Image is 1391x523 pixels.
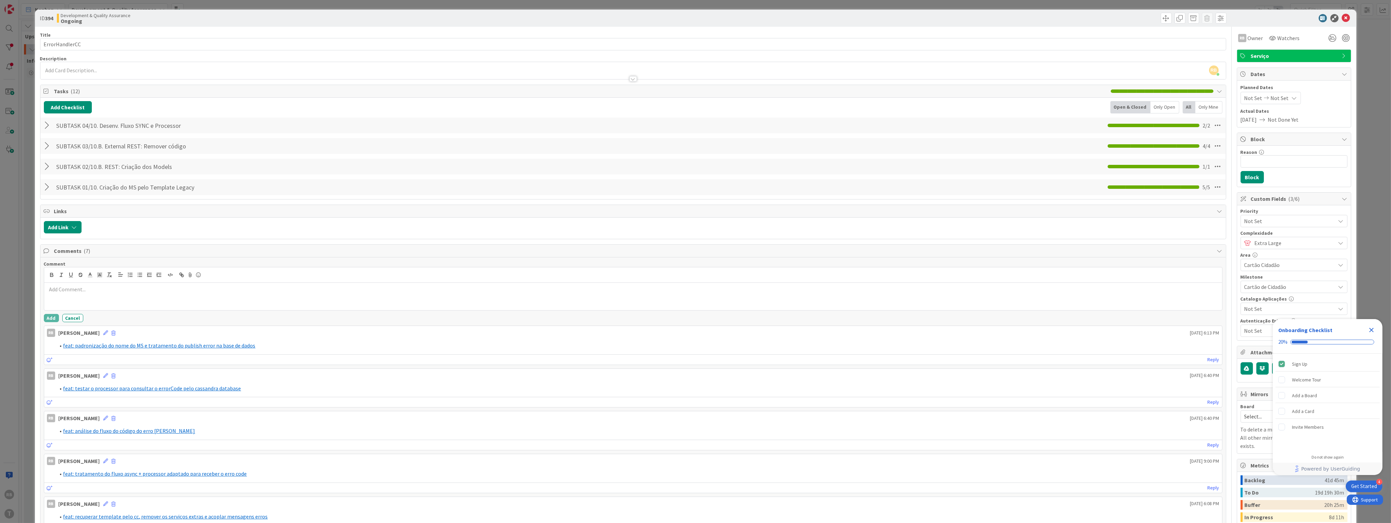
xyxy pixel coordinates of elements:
a: Reply [1208,398,1219,406]
a: feat: testar o processor para consultar o errorCode pelo cassandra database [63,385,241,392]
a: feat: padronização do nome do MS e tratamento do publish error na base de dados [63,342,256,349]
div: Checklist items [1273,354,1382,450]
span: Tasks [54,87,1107,95]
div: In Progress [1245,512,1329,522]
span: Board [1241,404,1255,409]
div: Welcome Tour [1292,376,1321,384]
div: Priority [1241,209,1347,214]
span: 1 / 1 [1203,162,1210,171]
div: Sign Up is complete. [1276,356,1380,372]
b: Ongoing [61,18,131,24]
span: Select... [1244,412,1332,421]
div: Complexidade [1241,231,1347,235]
span: Owner [1248,34,1263,42]
div: 41d 45m [1325,475,1344,485]
button: Add [44,314,59,322]
div: Add a Board [1292,391,1317,400]
label: Reason [1241,149,1257,155]
span: Metrics [1251,461,1339,470]
div: [PERSON_NAME] [59,329,100,337]
input: Add Checklist... [54,181,208,193]
div: 20% [1278,339,1288,345]
div: Close Checklist [1366,325,1377,336]
span: ( 3/6 ) [1289,195,1300,202]
span: 5 / 5 [1203,183,1210,191]
div: Only Open [1150,101,1179,113]
span: [DATE] 6:40 PM [1190,372,1219,379]
span: Watchers [1278,34,1300,42]
div: [PERSON_NAME] [59,372,100,380]
span: Development & Quality Assurance [61,13,131,18]
input: type card name here... [40,38,1226,50]
span: Mirrors [1251,390,1339,398]
span: Planned Dates [1241,84,1347,91]
div: [PERSON_NAME] [59,414,100,422]
div: RB [47,457,55,465]
span: Dates [1251,70,1339,78]
div: Onboarding Checklist [1278,326,1332,334]
div: Autenticação Externa [1241,318,1347,323]
a: Reply [1208,484,1219,492]
span: Not Done Yet [1268,115,1299,124]
a: feat: recuperar template pelo cc, remover os serviços extras e acoplar mensagens erros [63,513,268,520]
div: 20h 25m [1325,500,1344,510]
div: Only Mine [1195,101,1222,113]
input: Add Checklist... [54,140,208,152]
span: Links [54,207,1214,215]
div: Add a Card is incomplete. [1276,404,1380,419]
span: 2 / 2 [1203,121,1210,130]
span: Comments [54,247,1214,255]
span: Not Set [1244,216,1332,226]
span: [DATE] 6:08 PM [1190,500,1219,507]
div: Checklist progress: 20% [1278,339,1377,345]
div: Footer [1273,463,1382,475]
span: Custom Fields [1251,195,1339,203]
p: To delete a mirror card, just delete the card. All other mirrored cards will continue to exists. [1241,425,1347,450]
span: [DATE] [1241,115,1257,124]
a: feat: análise do fluxo do código do erro [PERSON_NAME] [63,427,195,434]
span: Serviço [1251,52,1339,60]
div: [PERSON_NAME] [59,500,100,508]
span: Description [40,56,67,62]
span: Not Set [1271,94,1289,102]
button: Block [1241,171,1264,183]
a: Reply [1208,441,1219,449]
div: Catalogo Aplicações [1241,296,1347,301]
span: Comment [44,261,66,267]
div: Do not show again [1312,454,1344,460]
span: [DATE] 6:40 PM [1190,415,1219,422]
span: Support [14,1,31,9]
div: Checklist Container [1273,319,1382,475]
span: Not Set [1244,326,1332,336]
span: ( 12 ) [71,88,80,95]
button: Cancel [62,314,83,322]
span: Actual Dates [1241,108,1347,115]
div: Milestone [1241,275,1347,279]
div: 8d 11h [1329,512,1344,522]
div: To Do [1245,488,1315,497]
a: Reply [1208,355,1219,364]
span: RB [1209,65,1219,75]
div: Invite Members is incomplete. [1276,419,1380,435]
span: Not Set [1244,94,1263,102]
a: feat: tratamento do fluxo async + processor adaptado para receber o erro code [63,470,247,477]
input: Add Checklist... [54,119,208,132]
div: Open & Closed [1110,101,1150,113]
span: 4 / 4 [1203,142,1210,150]
div: RB [1238,34,1246,42]
span: ID [40,14,53,22]
b: 394 [45,15,53,22]
button: Add Checklist [44,101,92,113]
div: Welcome Tour is incomplete. [1276,372,1380,387]
span: Not Set [1244,304,1332,314]
div: All [1183,101,1195,113]
span: Extra Large [1255,238,1332,248]
div: Get Started [1351,483,1377,490]
div: Sign Up [1292,360,1307,368]
div: Backlog [1245,475,1325,485]
span: [DATE] 9:00 PM [1190,458,1219,465]
div: Area [1241,253,1347,257]
span: Cartão Cidadão [1244,260,1332,270]
div: Add a Card [1292,407,1314,415]
div: RB [47,414,55,422]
